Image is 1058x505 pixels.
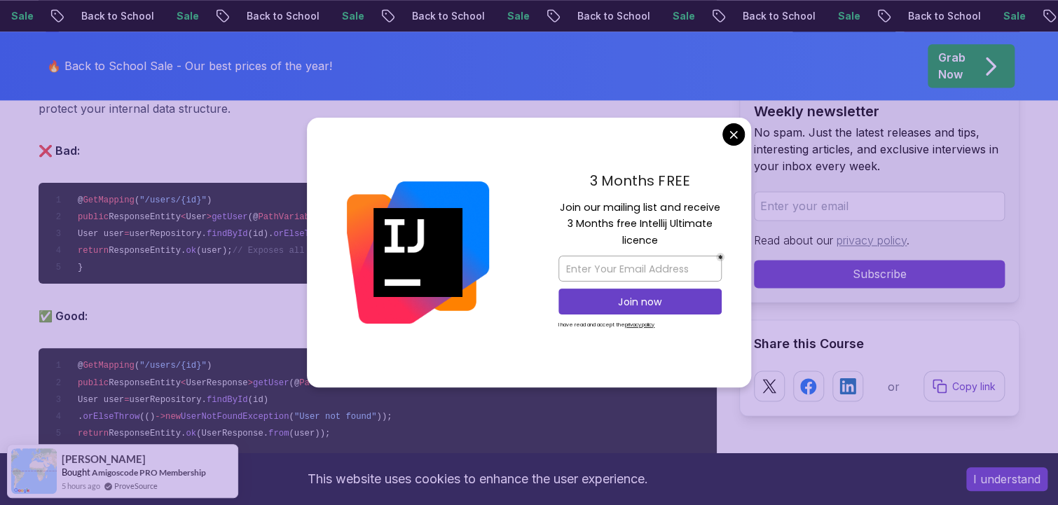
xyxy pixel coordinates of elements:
span: ResponseEntity. [109,246,186,256]
span: = [124,394,129,404]
p: Back to School [398,9,493,23]
span: < [181,212,186,222]
p: Sale [493,9,538,23]
span: (@ [289,378,299,387]
span: from [268,428,289,438]
strong: ✅ Good: [39,309,88,323]
p: Sale [989,9,1034,23]
span: getUser [212,212,247,222]
a: Amigoscode PRO Membership [92,466,206,478]
span: (user)); [289,428,330,438]
span: -> [155,411,165,421]
p: Sale [659,9,703,23]
span: (() [139,411,155,421]
p: Read about our . [754,232,1005,249]
span: new [165,411,181,421]
p: or [888,378,900,394]
span: Bought [62,466,90,478]
input: Enter your email [754,191,1005,221]
span: userRepository. [130,394,207,404]
a: ProveSource [114,480,158,492]
span: [PERSON_NAME] [62,453,146,465]
span: public [78,212,109,222]
span: < [181,378,186,387]
span: ) [207,195,212,205]
span: User user [78,394,124,404]
span: orElseThrow [83,411,139,421]
img: provesource social proof notification image [11,448,57,494]
span: (user); [196,246,232,256]
h2: Share this Course [754,334,1005,354]
span: 5 hours ago [62,480,100,492]
span: orElseThrow [273,229,330,239]
span: @ [78,361,83,371]
p: Back to School [729,9,824,23]
strong: ❌ Bad: [39,144,80,158]
span: return [78,246,109,256]
p: Sale [824,9,869,23]
span: findById [207,394,248,404]
span: > [248,378,253,387]
h2: Weekly newsletter [754,102,1005,121]
p: Sale [163,9,207,23]
span: ResponseEntity [109,378,181,387]
span: ResponseEntity. [109,428,186,438]
p: Copy link [952,379,996,393]
span: )); [376,411,392,421]
span: User [186,212,206,222]
span: UserNotFoundException [181,411,289,421]
span: ( [135,195,139,205]
p: Back to School [233,9,328,23]
span: > [207,212,212,222]
p: Back to School [563,9,659,23]
span: GetMapping [83,361,135,371]
span: ) [207,361,212,371]
span: ResponseEntity [109,212,181,222]
button: Subscribe [754,260,1005,288]
span: ok [186,246,196,256]
span: . [78,411,83,421]
p: No spam. Just the latest releases and tips, interesting articles, and exclusive interviews in you... [754,124,1005,174]
span: (id) [248,394,268,404]
span: public [78,378,109,387]
span: ok [186,428,196,438]
p: Back to School [894,9,989,23]
span: // Exposes all entity fields including sensitive data [233,246,506,256]
button: Accept cookies [966,467,1047,491]
span: = [124,229,129,239]
p: 🔥 Back to School Sale - Our best prices of the year! [47,57,332,74]
span: (UserResponse. [196,428,268,438]
p: Back to School [67,9,163,23]
p: Grab Now [938,49,966,83]
span: PathVariable [299,378,361,387]
p: Sale [328,9,373,23]
span: ( [135,361,139,371]
span: @ [78,195,83,205]
span: "User not found" [294,411,377,421]
span: User user [78,229,124,239]
span: PathVariable [258,212,320,222]
a: privacy policy [837,233,907,247]
button: Copy link [923,371,1005,401]
span: findById [207,229,248,239]
span: } [78,263,83,272]
span: userRepository. [130,229,207,239]
span: getUser [253,378,289,387]
div: This website uses cookies to enhance the user experience. [11,464,945,494]
span: (id). [248,229,274,239]
span: "/users/{id}" [139,361,207,371]
span: "/users/{id}" [139,195,207,205]
span: return [78,428,109,438]
span: (@ [248,212,259,222]
span: UserResponse [186,378,247,387]
span: GetMapping [83,195,135,205]
span: ( [289,411,294,421]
